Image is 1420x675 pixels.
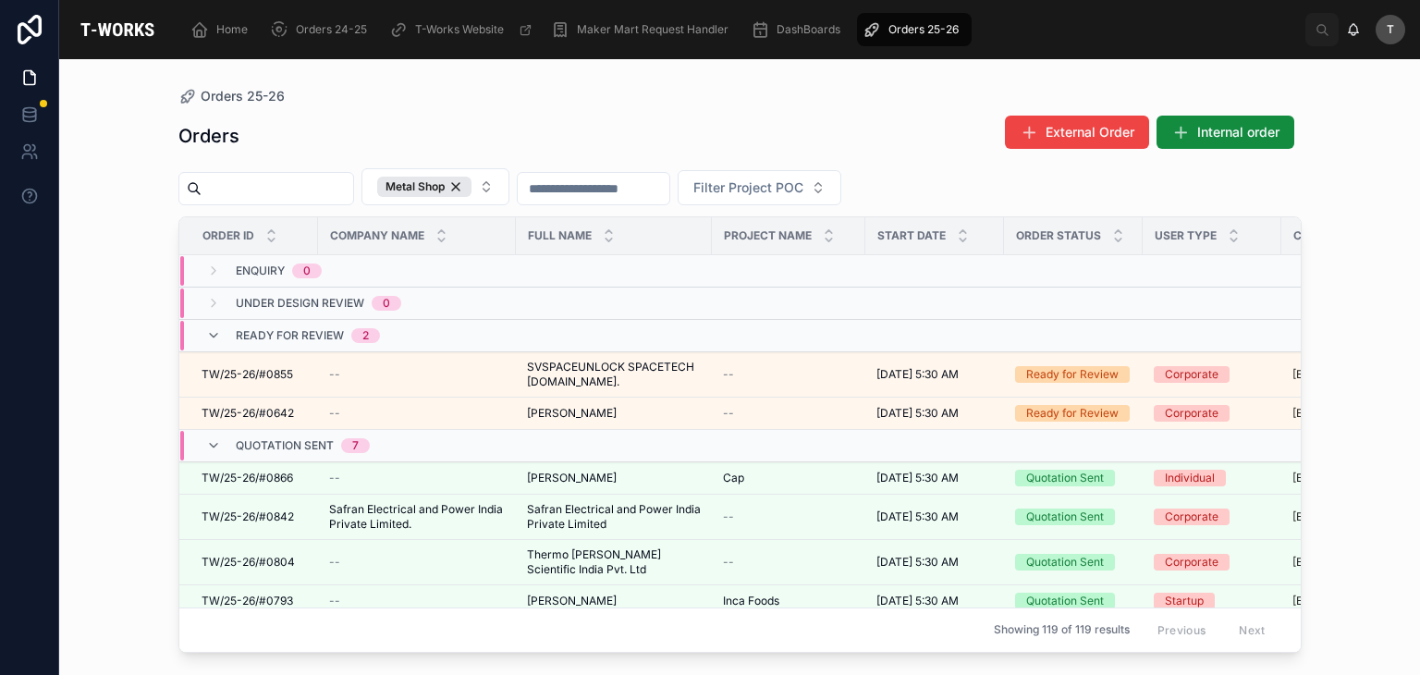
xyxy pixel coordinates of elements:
[216,22,248,37] span: Home
[352,438,359,453] div: 7
[1026,593,1104,609] div: Quotation Sent
[202,367,293,382] span: TW/25-26/#0855
[384,13,542,46] a: T-Works Website
[876,471,959,485] span: [DATE] 5:30 AM
[1015,554,1132,571] a: Quotation Sent
[1197,123,1279,141] span: Internal order
[1026,405,1119,422] div: Ready for Review
[1387,22,1394,37] span: T
[383,296,390,311] div: 0
[745,13,853,46] a: DashBoards
[876,509,959,524] span: [DATE] 5:30 AM
[723,367,854,382] a: --
[678,170,841,205] button: Select Button
[1046,123,1134,141] span: External Order
[876,555,993,570] a: [DATE] 5:30 AM
[329,502,505,532] a: Safran Electrical and Power India Private Limited.
[377,177,471,197] button: Unselect METAL_SHOP
[330,228,424,243] span: Company Name
[1154,554,1270,571] a: Corporate
[527,471,617,485] span: [PERSON_NAME]
[236,438,334,453] span: Quotation Sent
[527,594,701,608] a: [PERSON_NAME]
[1026,554,1104,571] div: Quotation Sent
[723,406,734,421] span: --
[236,264,285,278] span: Enquiry
[857,13,972,46] a: Orders 25-26
[527,406,617,421] span: [PERSON_NAME]
[1015,509,1132,525] a: Quotation Sent
[1026,470,1104,486] div: Quotation Sent
[329,594,340,608] span: --
[1026,509,1104,525] div: Quotation Sent
[236,328,344,343] span: Ready for Review
[329,367,505,382] a: --
[1015,470,1132,486] a: Quotation Sent
[1005,116,1149,149] button: External Order
[1016,228,1101,243] span: Order Status
[1155,228,1217,243] span: User Type
[329,367,340,382] span: --
[1015,593,1132,609] a: Quotation Sent
[1165,405,1218,422] div: Corporate
[724,228,812,243] span: Project Name
[527,502,701,532] a: Safran Electrical and Power India Private Limited
[876,594,993,608] a: [DATE] 5:30 AM
[329,406,340,421] span: --
[1154,366,1270,383] a: Corporate
[528,228,592,243] span: Full Name
[876,367,959,382] span: [DATE] 5:30 AM
[723,509,854,524] a: --
[888,22,959,37] span: Orders 25-26
[202,555,295,570] span: TW/25-26/#0804
[876,406,993,421] a: [DATE] 5:30 AM
[876,471,993,485] a: [DATE] 5:30 AM
[202,367,307,382] a: TW/25-26/#0855
[1015,405,1132,422] a: Ready for Review
[362,328,369,343] div: 2
[202,509,294,524] span: TW/25-26/#0842
[1154,509,1270,525] a: Corporate
[377,177,471,197] div: Metal Shop
[723,594,779,608] span: Inca Foods
[723,555,854,570] a: --
[723,471,854,485] a: Cap
[723,594,854,608] a: Inca Foods
[1154,593,1270,609] a: Startup
[74,15,161,44] img: App logo
[202,509,307,524] a: TW/25-26/#0842
[723,367,734,382] span: --
[202,406,307,421] a: TW/25-26/#0642
[527,594,617,608] span: [PERSON_NAME]
[202,228,254,243] span: Order ID
[527,360,701,389] span: SVSPACEUNLOCK SPACETECH [DOMAIN_NAME].
[202,471,307,485] a: TW/25-26/#0866
[723,406,854,421] a: --
[577,22,728,37] span: Maker Mart Request Handler
[527,406,701,421] a: [PERSON_NAME]
[693,178,803,197] span: Filter Project POC
[1154,405,1270,422] a: Corporate
[329,471,340,485] span: --
[877,228,946,243] span: Start Date
[185,13,261,46] a: Home
[1154,470,1270,486] a: Individual
[303,264,311,278] div: 0
[236,296,364,311] span: Under Design Review
[1165,509,1218,525] div: Corporate
[329,471,505,485] a: --
[202,594,307,608] a: TW/25-26/#0793
[202,471,293,485] span: TW/25-26/#0866
[876,509,993,524] a: [DATE] 5:30 AM
[329,594,505,608] a: --
[545,13,741,46] a: Maker Mart Request Handler
[1015,366,1132,383] a: Ready for Review
[329,406,505,421] a: --
[876,555,959,570] span: [DATE] 5:30 AM
[201,87,285,105] span: Orders 25-26
[1026,366,1119,383] div: Ready for Review
[777,22,840,37] span: DashBoards
[1157,116,1294,149] button: Internal order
